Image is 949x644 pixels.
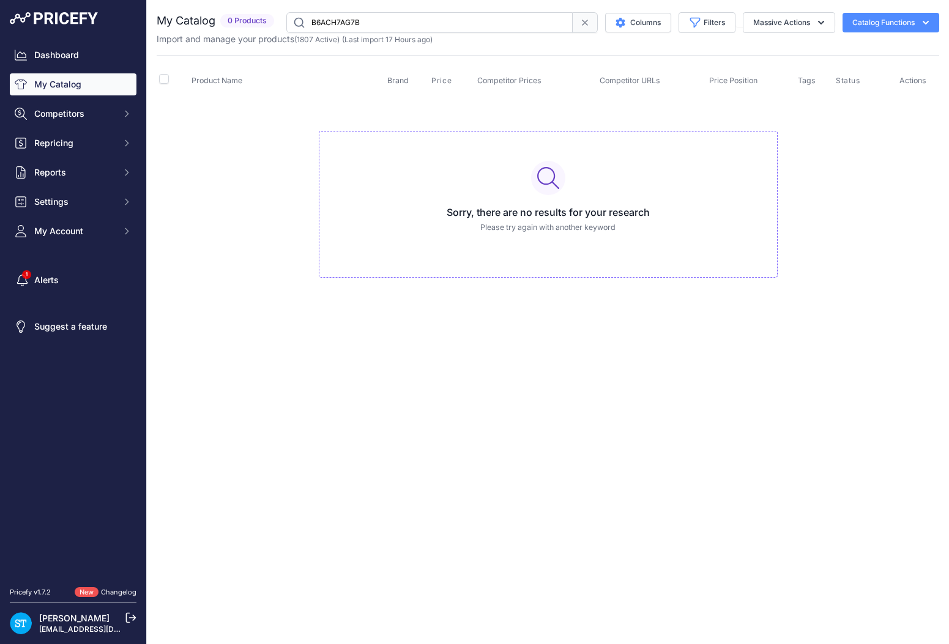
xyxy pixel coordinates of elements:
span: Status [836,76,860,86]
a: [PERSON_NAME] [39,613,110,623]
span: Actions [899,76,926,85]
span: Brand [387,76,409,85]
img: Pricefy Logo [10,12,98,24]
button: Settings [10,191,136,213]
span: Settings [34,196,114,208]
button: Price [431,76,454,86]
a: Suggest a feature [10,316,136,338]
div: Pricefy v1.7.2 [10,587,51,598]
span: Competitor URLs [600,76,660,85]
h3: Sorry, there are no results for your research [329,205,767,220]
p: Please try again with another keyword [329,222,767,234]
span: ( ) [294,35,340,44]
span: Product Name [192,76,242,85]
button: Columns [605,13,671,32]
button: Status [836,76,863,86]
h2: My Catalog [157,12,215,29]
span: New [75,587,99,598]
a: Changelog [101,588,136,596]
span: Price [431,76,452,86]
a: [EMAIL_ADDRESS][DOMAIN_NAME] [39,624,167,634]
button: Reports [10,161,136,183]
button: Competitors [10,103,136,125]
a: Dashboard [10,44,136,66]
input: Search [286,12,573,33]
span: Repricing [34,137,114,149]
span: 0 Products [220,14,274,28]
span: My Account [34,225,114,237]
span: (Last import 17 Hours ago) [342,35,433,44]
nav: Sidebar [10,44,136,572]
a: 1807 Active [297,35,337,44]
a: Alerts [10,269,136,291]
button: My Account [10,220,136,242]
button: Massive Actions [743,12,835,33]
span: Price Position [709,76,757,85]
span: Competitor Prices [477,76,541,85]
span: Tags [798,76,816,85]
span: Competitors [34,108,114,120]
p: Import and manage your products [157,33,433,45]
button: Catalog Functions [843,13,939,32]
button: Filters [679,12,735,33]
button: Repricing [10,132,136,154]
span: Reports [34,166,114,179]
a: My Catalog [10,73,136,95]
